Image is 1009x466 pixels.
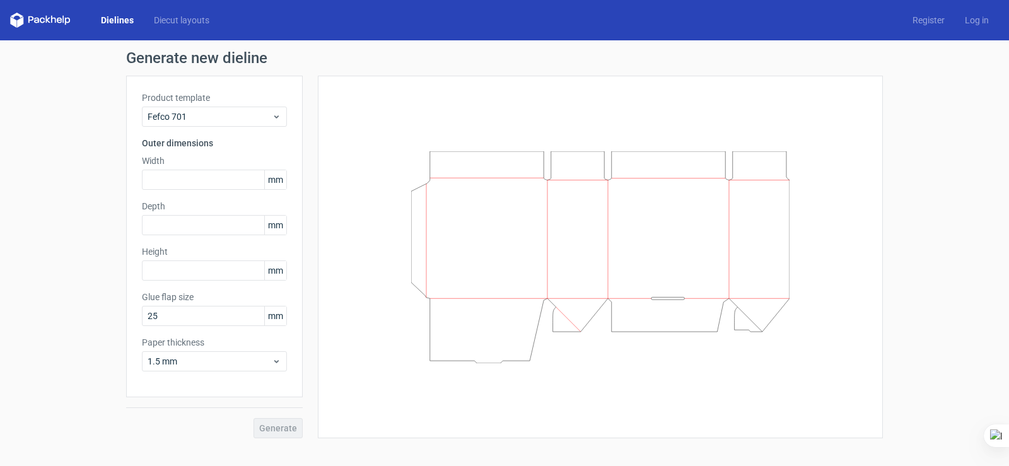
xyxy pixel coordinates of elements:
[142,245,287,258] label: Height
[142,336,287,349] label: Paper thickness
[264,216,286,235] span: mm
[264,170,286,189] span: mm
[142,91,287,104] label: Product template
[142,291,287,303] label: Glue flap size
[142,154,287,167] label: Width
[264,306,286,325] span: mm
[955,14,999,26] a: Log in
[126,50,883,66] h1: Generate new dieline
[148,110,272,123] span: Fefco 701
[902,14,955,26] a: Register
[142,137,287,149] h3: Outer dimensions
[148,355,272,368] span: 1.5 mm
[142,200,287,213] label: Depth
[91,14,144,26] a: Dielines
[264,261,286,280] span: mm
[144,14,219,26] a: Diecut layouts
